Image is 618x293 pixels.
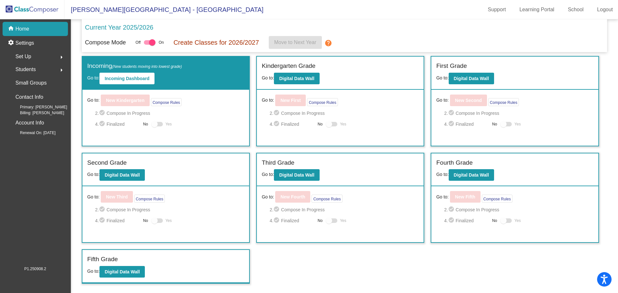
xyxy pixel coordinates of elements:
[99,206,107,214] mat-icon: check_circle
[95,120,140,128] span: 4. Finalized
[105,269,140,274] b: Digital Data Wall
[436,172,448,177] span: Go to:
[450,191,481,203] button: New Fifth
[262,158,294,168] label: Third Grade
[112,64,182,69] span: (New students moving into lowest grade)
[273,109,281,117] mat-icon: check_circle
[87,158,127,168] label: Second Grade
[105,172,140,178] b: Digital Data Wall
[280,98,301,103] b: New First
[340,120,346,128] span: Yes
[58,53,65,61] mat-icon: arrow_right
[444,109,594,117] span: 2. Compose In Progress
[592,5,618,15] a: Logout
[64,5,264,15] span: [PERSON_NAME][GEOGRAPHIC_DATA] - [GEOGRAPHIC_DATA]
[106,98,145,103] b: New Kindergarten
[279,172,314,178] b: Digital Data Wall
[101,191,133,203] button: New Third
[312,195,342,203] button: Compose Rules
[444,120,489,128] span: 4. Finalized
[99,120,107,128] mat-icon: check_circle
[159,40,164,45] span: On
[105,76,149,81] b: Incoming Dashboard
[15,39,34,47] p: Settings
[270,120,314,128] span: 4. Finalized
[274,73,319,84] button: Digital Data Wall
[318,121,323,127] span: No
[99,217,107,224] mat-icon: check_circle
[318,218,323,224] span: No
[262,172,274,177] span: Go to:
[143,121,148,127] span: No
[136,40,141,45] span: Off
[165,120,172,128] span: Yes
[273,120,281,128] mat-icon: check_circle
[436,158,473,168] label: Fourth Grade
[87,269,99,274] span: Go to:
[275,95,306,106] button: New First
[95,206,244,214] span: 2. Compose In Progress
[444,217,489,224] span: 4. Finalized
[101,95,150,106] button: New Kindergarten
[274,40,316,45] span: Move to Next Year
[262,61,315,71] label: Kindergarten Grade
[270,109,419,117] span: 2. Compose In Progress
[165,217,172,224] span: Yes
[262,75,274,80] span: Go to:
[483,5,511,15] a: Support
[514,120,521,128] span: Yes
[444,206,594,214] span: 2. Compose In Progress
[106,194,128,199] b: New Third
[143,218,148,224] span: No
[514,5,560,15] a: Learning Portal
[87,255,118,264] label: Fifth Grade
[436,97,448,104] span: Go to:
[307,98,338,106] button: Compose Rules
[279,76,314,81] b: Digital Data Wall
[85,38,126,47] p: Compose Mode
[449,169,494,181] button: Digital Data Wall
[436,61,467,71] label: First Grade
[340,217,346,224] span: Yes
[95,109,244,117] span: 2. Compose In Progress
[99,169,145,181] button: Digital Data Wall
[99,109,107,117] mat-icon: check_circle
[449,73,494,84] button: Digital Data Wall
[15,52,31,61] span: Set Up
[15,93,43,102] p: Contact Info
[58,66,65,74] mat-icon: arrow_right
[270,217,314,224] span: 4. Finalized
[450,95,487,106] button: New Second
[262,194,274,200] span: Go to:
[87,194,99,200] span: Go to:
[274,169,319,181] button: Digital Data Wall
[324,39,332,47] mat-icon: help
[99,266,145,278] button: Digital Data Wall
[482,195,512,203] button: Compose Rules
[448,217,456,224] mat-icon: check_circle
[454,76,489,81] b: Digital Data Wall
[514,217,521,224] span: Yes
[99,73,154,84] button: Incoming Dashboard
[87,61,182,71] label: Incoming
[10,110,64,116] span: Billing: [PERSON_NAME]
[15,65,36,74] span: Students
[273,217,281,224] mat-icon: check_circle
[87,97,99,104] span: Go to:
[492,218,497,224] span: No
[87,75,99,80] span: Go to:
[563,5,589,15] a: School
[492,121,497,127] span: No
[455,98,482,103] b: New Second
[262,97,274,104] span: Go to:
[436,75,448,80] span: Go to:
[488,98,519,106] button: Compose Rules
[151,98,182,106] button: Compose Rules
[95,217,140,224] span: 4. Finalized
[8,39,15,47] mat-icon: settings
[436,194,448,200] span: Go to:
[87,172,99,177] span: Go to:
[85,23,153,32] p: Current Year 2025/2026
[448,206,456,214] mat-icon: check_circle
[10,130,55,136] span: Renewal On: [DATE]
